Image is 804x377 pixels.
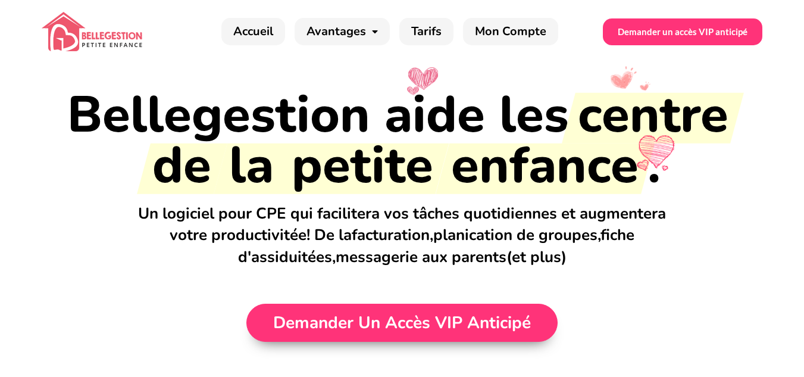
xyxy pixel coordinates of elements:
[408,67,438,90] img: bellegestion_heart1
[631,135,679,171] img: bellegestion_heart2
[463,18,558,45] a: Mon Compte
[639,82,651,91] img: bellegestion_heart3
[407,86,419,95] img: bellegestion_heart1
[143,141,220,191] span: de
[67,80,569,149] span: Bellegestion aide les
[220,141,283,191] span: la
[273,314,531,331] span: Demander un accès VIP anticipé
[603,18,762,45] a: Demander un accès VIP anticipé
[283,141,442,191] span: petite
[336,247,506,267] span: messagerie aux parents
[295,18,390,45] a: Avantages
[399,18,453,45] a: Tarifs
[442,141,647,191] span: enfance
[221,18,285,45] a: Accueil
[618,27,747,36] span: Demander un accès VIP anticipé
[433,225,597,245] span: planication de groupes
[609,66,639,89] img: bellegestion_heart3
[134,203,670,268] h3: Un logiciel pour CPE qui facilitera vos tâches quotidiennes et augmentera votre productivitée! De...
[238,225,635,267] span: fiche d'assiduitées
[569,90,737,141] span: centre
[259,307,545,338] a: Demander un accès VIP anticipé
[352,225,430,245] span: facturation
